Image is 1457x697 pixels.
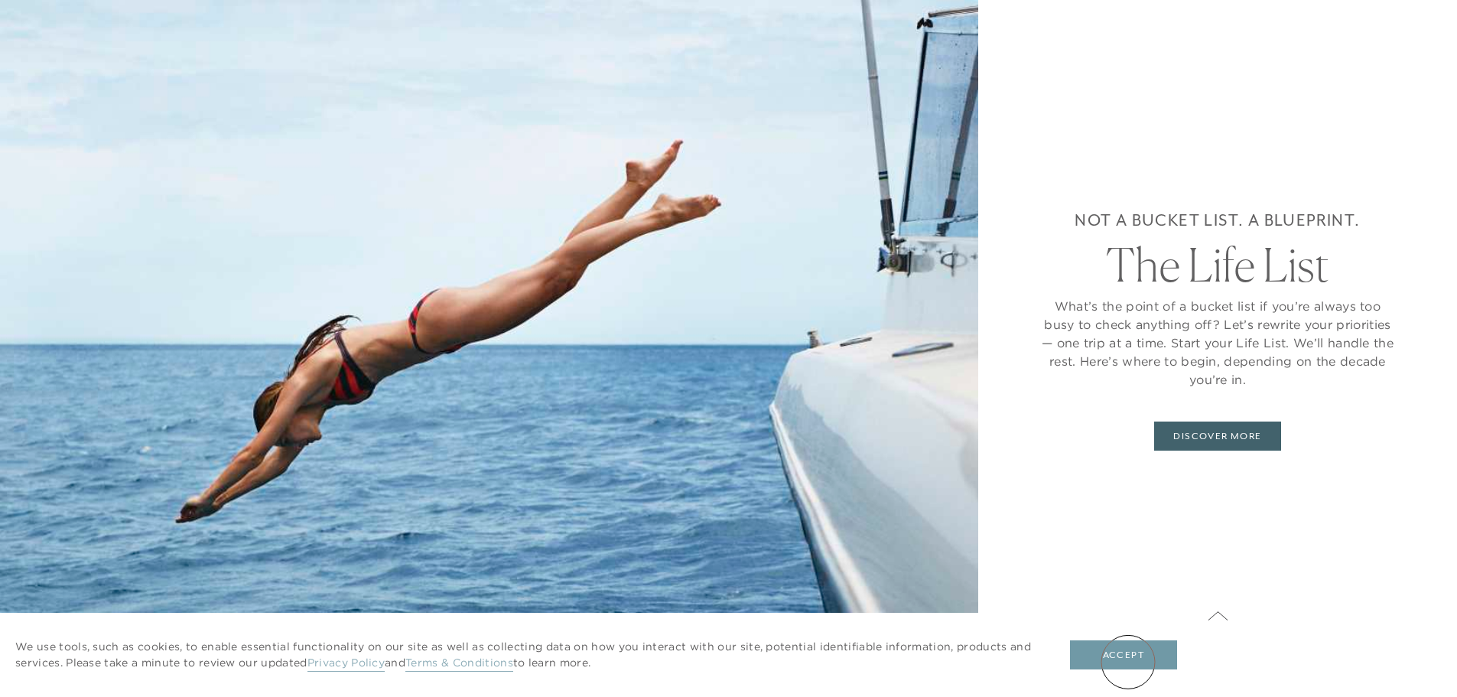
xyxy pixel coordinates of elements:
a: DISCOVER MORE [1154,422,1280,451]
h2: The Life List [1106,242,1329,288]
p: We use tools, such as cookies, to enable essential functionality on our site as well as collectin... [15,639,1039,671]
h6: Not a bucket list. A blueprint. [1075,208,1360,233]
button: Accept [1070,640,1177,669]
p: What’s the point of a bucket list if you’re always too busy to check anything off? Let’s rewrite ... [1039,297,1396,389]
a: Terms & Conditions [405,656,513,672]
a: Privacy Policy [307,656,385,672]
